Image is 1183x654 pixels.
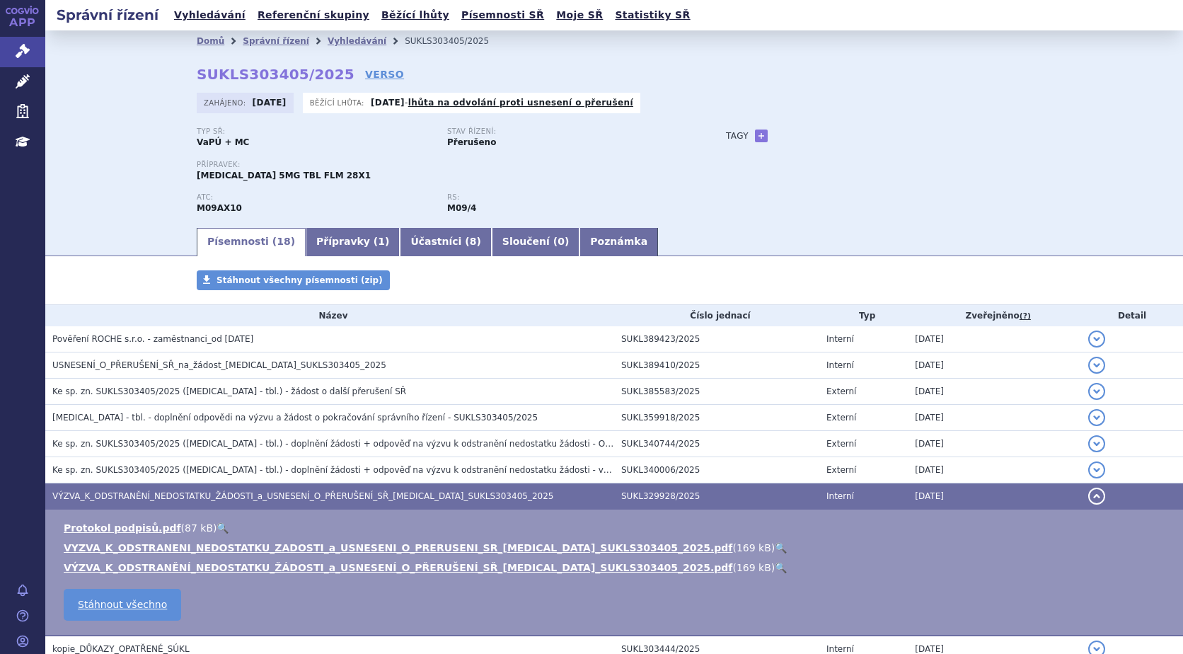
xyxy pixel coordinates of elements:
a: Statistiky SŘ [611,6,694,25]
span: Ke sp. zn. SUKLS303405/2025 (EVRYSDI - tbl.) - doplnění žádosti + odpověď na výzvu k odstranění n... [52,465,650,475]
span: 8 [470,236,477,247]
a: lhůta na odvolání proti usnesení o přerušení [408,98,633,108]
span: Stáhnout všechny písemnosti (zip) [217,275,383,285]
span: 87 kB [185,522,213,534]
a: 🔍 [217,522,229,534]
a: Protokol podpisů.pdf [64,522,181,534]
th: Detail [1081,305,1183,326]
button: detail [1088,383,1105,400]
p: Stav řízení: [447,127,683,136]
a: Běžící lhůty [377,6,454,25]
th: Typ [819,305,908,326]
button: detail [1088,409,1105,426]
a: Referenční skupiny [253,6,374,25]
span: Interní [826,491,854,501]
span: VÝZVA_K_ODSTRANĚNÍ_NEDOSTATKU_ŽÁDOSTI_a_USNESENÍ_O_PŘERUŠENÍ_SŘ_EVRYSDI_SUKLS303405_2025 [52,491,553,501]
a: Moje SŘ [552,6,607,25]
button: detail [1088,357,1105,374]
span: Běžící lhůta: [310,97,367,108]
abbr: (?) [1020,311,1031,321]
button: detail [1088,331,1105,348]
button: detail [1088,435,1105,452]
td: [DATE] [908,431,1081,457]
td: SUKL340006/2025 [614,457,819,483]
td: SUKL389423/2025 [614,326,819,352]
a: 🔍 [775,562,787,573]
td: [DATE] [908,405,1081,431]
td: [DATE] [908,352,1081,379]
a: Stáhnout všechny písemnosti (zip) [197,270,390,290]
p: RS: [447,193,683,202]
span: Interní [826,334,854,344]
td: SUKL385583/2025 [614,379,819,405]
strong: Přerušeno [447,137,496,147]
a: Poznámka [579,228,658,256]
a: Písemnosti (18) [197,228,306,256]
a: + [755,130,768,142]
a: Stáhnout všechno [64,589,181,621]
span: Ke sp. zn. SUKLS303405/2025 (EVRYSDI - tbl.) - doplnění žádosti + odpověď na výzvu k odstranění n... [52,439,692,449]
h3: Tagy [726,127,749,144]
span: Zahájeno: [204,97,248,108]
span: [MEDICAL_DATA] 5MG TBL FLM 28X1 [197,171,371,180]
span: 1 [378,236,385,247]
a: Přípravky (1) [306,228,400,256]
span: Externí [826,386,856,396]
strong: risdiplam [447,203,476,213]
strong: RISDIPLAM [197,203,242,213]
span: Interní [826,644,854,654]
a: Písemnosti SŘ [457,6,548,25]
p: - [371,97,633,108]
a: VYZVA_K_ODSTRANENI_NEDOSTATKU_ZADOSTI_a_USNESENI_O_PRERUSENI_SR_[MEDICAL_DATA]_SUKLS303405_2025.pdf [64,542,732,553]
th: Název [45,305,614,326]
span: Interní [826,360,854,370]
a: VÝZVA_K_ODSTRANĚNÍ_NEDOSTATKU_ŽÁDOSTI_a_USNESENÍ_O_PŘERUŠENÍ_SŘ_[MEDICAL_DATA]_SUKLS303405_2025.pdf [64,562,732,573]
span: Externí [826,413,856,423]
h2: Správní řízení [45,5,170,25]
td: [DATE] [908,483,1081,510]
span: 0 [558,236,565,247]
th: Číslo jednací [614,305,819,326]
span: Externí [826,465,856,475]
strong: [DATE] [253,98,287,108]
p: Typ SŘ: [197,127,433,136]
td: [DATE] [908,379,1081,405]
td: [DATE] [908,457,1081,483]
a: Správní řízení [243,36,309,46]
td: SUKL359918/2025 [614,405,819,431]
strong: [DATE] [371,98,405,108]
a: 🔍 [775,542,787,553]
span: Externí [826,439,856,449]
span: 18 [277,236,290,247]
span: kopie_DŮKAZY_OPATŘENÉ_SÚKL [52,644,190,654]
span: 169 kB [737,562,771,573]
button: detail [1088,461,1105,478]
span: Ke sp. zn. SUKLS303405/2025 (EVRYSDI - tbl.) - žádost o další přerušení SŘ [52,386,406,396]
strong: SUKLS303405/2025 [197,66,354,83]
a: VERSO [365,67,404,81]
li: SUKLS303405/2025 [405,30,507,52]
th: Zveřejněno [908,305,1081,326]
a: Vyhledávání [328,36,386,46]
button: detail [1088,488,1105,505]
p: ATC: [197,193,433,202]
li: ( ) [64,561,1169,575]
span: EVRYSDI - tbl. - doplnění odpovědi na výzvu a žádost o pokračování správního řízení - SUKLS303405... [52,413,538,423]
a: Účastníci (8) [400,228,491,256]
a: Domů [197,36,224,46]
span: 169 kB [737,542,771,553]
a: Vyhledávání [170,6,250,25]
span: USNESENÍ_O_PŘERUŠENÍ_SŘ_na_žádost_EVRYSDI_SUKLS303405_2025 [52,360,386,370]
td: [DATE] [908,326,1081,352]
strong: VaPÚ + MC [197,137,249,147]
td: SUKL389410/2025 [614,352,819,379]
li: ( ) [64,541,1169,555]
td: SUKL329928/2025 [614,483,819,510]
p: Přípravek: [197,161,698,169]
td: SUKL340744/2025 [614,431,819,457]
span: Pověření ROCHE s.r.o. - zaměstnanci_od 03.09.2025 [52,334,253,344]
li: ( ) [64,521,1169,535]
a: Sloučení (0) [492,228,579,256]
